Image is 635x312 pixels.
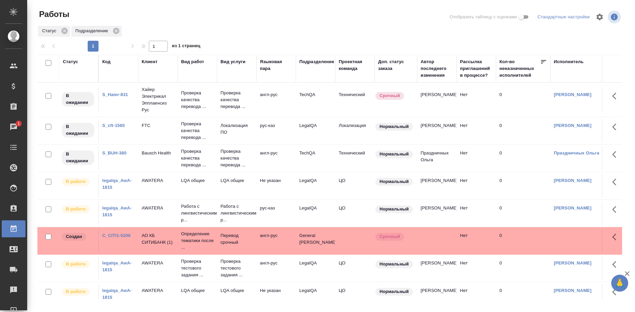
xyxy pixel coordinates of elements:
[102,92,128,97] a: S_Haier-831
[102,288,132,300] a: legalqa_AwA-1815
[221,90,253,110] p: Проверка качества перевода ...
[181,148,214,168] p: Проверка качества перевода ...
[61,177,95,186] div: Исполнитель выполняет работу
[102,205,132,217] a: legalqa_AwA-1815
[608,146,624,163] button: Здесь прячутся важные кнопки
[380,123,409,130] p: Нормальный
[378,58,414,72] div: Доп. статус заказа
[417,174,457,198] td: [PERSON_NAME]
[380,233,400,240] p: Срочный
[421,58,453,79] div: Автор последнего изменения
[417,88,457,112] td: [PERSON_NAME]
[257,284,296,308] td: Не указан
[142,86,174,113] p: Хайер Электрикал Эпплаенсиз Рус
[66,123,90,137] p: В ожидании
[61,232,95,241] div: Заказ еще не согласован с клиентом, искать исполнителей рано
[142,287,174,294] p: AWATERA
[296,174,335,198] td: LegalQA
[608,174,624,190] button: Здесь прячутся важные кнопки
[496,174,550,198] td: 0
[457,256,496,280] td: Нет
[417,256,457,280] td: [PERSON_NAME]
[221,122,253,136] p: Локализация ПО
[37,9,69,20] span: Работы
[554,205,592,210] a: [PERSON_NAME]
[614,276,625,290] span: 🙏
[496,201,550,225] td: 0
[554,178,592,183] a: [PERSON_NAME]
[449,14,517,20] span: Отобразить таблицу с оценками
[66,261,86,268] p: В работе
[335,284,375,308] td: ЦО
[496,284,550,308] td: 0
[257,201,296,225] td: рус-каз
[102,58,110,65] div: Код
[102,178,132,190] a: legalqa_AwA-1815
[181,90,214,110] p: Проверка качества перевода ...
[221,203,253,223] p: Работа с лингвистическими р...
[335,201,375,225] td: ЦО
[66,151,90,164] p: В ожидании
[608,284,624,300] button: Здесь прячутся важные кнопки
[221,58,246,65] div: Вид услуги
[457,88,496,112] td: Нет
[380,261,409,268] p: Нормальный
[499,58,540,79] div: Кол-во неназначенных исполнителей
[457,201,496,225] td: Нет
[496,146,550,170] td: 0
[554,288,592,293] a: [PERSON_NAME]
[221,148,253,168] p: Проверка качества перевода ...
[2,118,25,135] a: 1
[457,146,496,170] td: Нет
[496,256,550,280] td: 0
[554,58,584,65] div: Исполнитель
[296,229,335,253] td: General [PERSON_NAME]
[257,174,296,198] td: Не указан
[417,146,457,170] td: Праздничных Ольга
[417,284,457,308] td: [PERSON_NAME]
[296,146,335,170] td: TechQA
[296,201,335,225] td: LegalQA
[257,88,296,112] td: англ-рус
[457,229,496,253] td: Нет
[221,258,253,278] p: Проверка тестового задания ...
[457,284,496,308] td: Нет
[299,58,334,65] div: Подразделение
[102,123,125,128] a: S_cft-1565
[61,91,95,107] div: Исполнитель назначен, приступать к работе пока рано
[554,260,592,265] a: [PERSON_NAME]
[13,120,24,127] span: 1
[181,287,214,294] p: LQA общее
[71,26,122,37] div: Подразделение
[257,229,296,253] td: англ-рус
[66,288,86,295] p: В работе
[611,275,628,292] button: 🙏
[181,203,214,223] p: Работа с лингвистическими р...
[335,146,375,170] td: Технический
[102,260,132,272] a: legalqa_AwA-1815
[142,177,174,184] p: AWATERA
[608,11,622,23] span: Посмотреть информацию
[66,92,90,106] p: В ожидании
[608,88,624,104] button: Здесь прячутся важные кнопки
[142,150,174,157] p: Bausch Health
[66,178,86,185] p: В работе
[142,58,157,65] div: Клиент
[257,119,296,143] td: рус-каз
[61,260,95,269] div: Исполнитель выполняет работу
[257,256,296,280] td: англ-рус
[142,205,174,212] p: AWATERA
[496,119,550,143] td: 0
[102,150,126,155] a: S_BUH-380
[142,232,174,246] p: АО КБ СИТИБАНК (1)
[380,92,400,99] p: Срочный
[61,150,95,166] div: Исполнитель назначен, приступать к работе пока рано
[63,58,78,65] div: Статус
[496,229,550,253] td: 0
[61,287,95,296] div: Исполнитель выполняет работу
[38,26,70,37] div: Статус
[296,119,335,143] td: LegalQA
[66,233,82,240] p: Создан
[380,206,409,213] p: Нормальный
[460,58,493,79] div: Рассылка приглашений в процессе?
